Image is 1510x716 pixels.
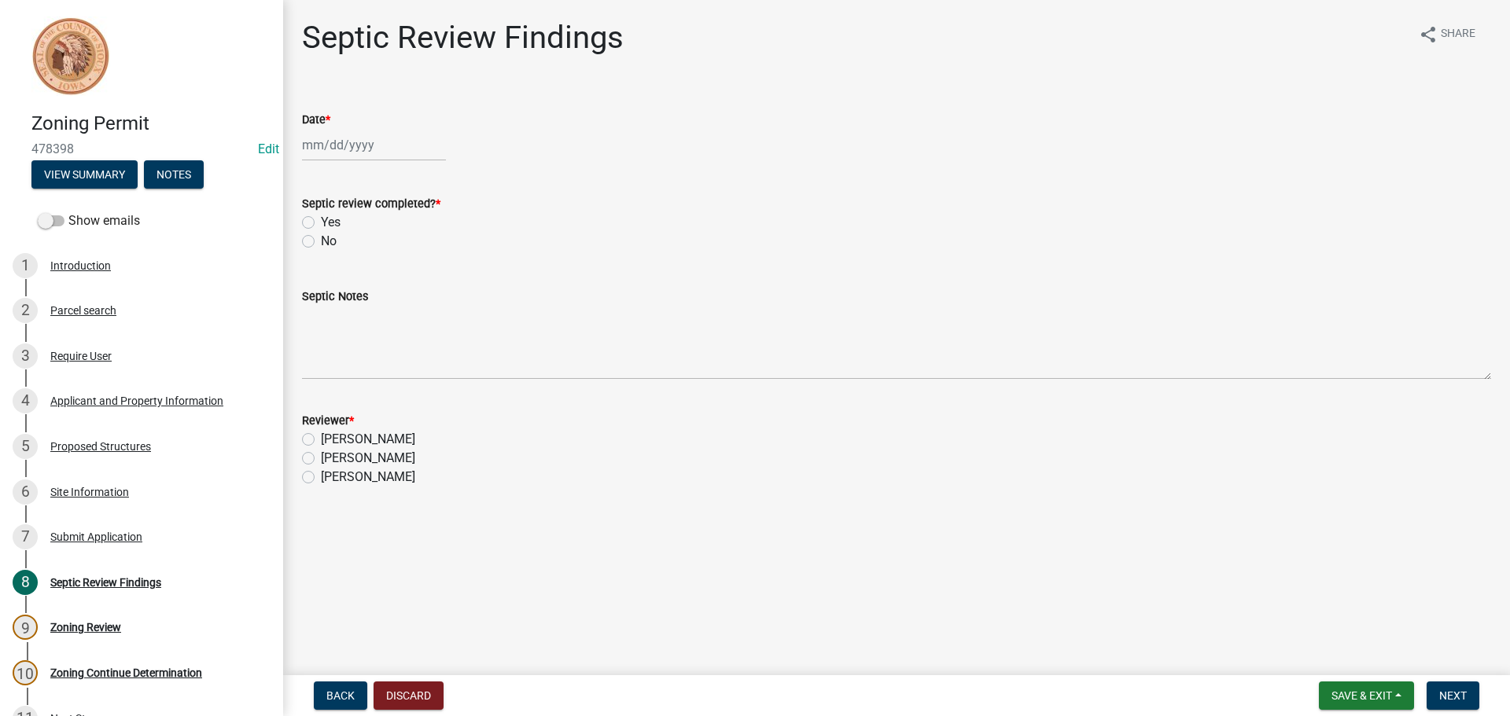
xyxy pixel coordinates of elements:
[1406,19,1488,50] button: shareShare
[13,524,38,549] div: 7
[144,169,204,182] wm-modal-confirm: Notes
[302,416,354,427] label: Reviewer
[302,115,330,126] label: Date
[50,577,161,588] div: Septic Review Findings
[13,570,38,595] div: 8
[314,681,367,710] button: Back
[1439,689,1467,702] span: Next
[321,232,337,251] label: No
[13,298,38,323] div: 2
[13,388,38,413] div: 4
[326,689,355,702] span: Back
[50,441,151,452] div: Proposed Structures
[38,211,140,230] label: Show emails
[13,615,38,640] div: 9
[258,141,279,156] wm-modal-confirm: Edit Application Number
[50,395,223,406] div: Applicant and Property Information
[50,305,116,316] div: Parcel search
[31,169,138,182] wm-modal-confirm: Summary
[321,468,415,487] label: [PERSON_NAME]
[1419,25,1438,44] i: share
[13,434,38,459] div: 5
[50,260,111,271] div: Introduction
[1331,689,1392,702] span: Save & Exit
[50,487,129,498] div: Site Information
[31,112,271,135] h4: Zoning Permit
[31,17,110,96] img: Sioux County, Iowa
[302,19,624,57] h1: Septic Review Findings
[258,141,279,156] a: Edit
[31,160,138,189] button: View Summary
[13,479,38,505] div: 6
[1441,25,1475,44] span: Share
[13,660,38,685] div: 10
[13,253,38,278] div: 1
[1319,681,1414,710] button: Save & Exit
[302,292,368,303] label: Septic Notes
[321,449,415,468] label: [PERSON_NAME]
[50,531,142,542] div: Submit Application
[144,160,204,189] button: Notes
[321,430,415,449] label: [PERSON_NAME]
[13,343,38,369] div: 3
[302,129,446,161] input: mm/dd/yyyy
[302,199,440,210] label: Septic review completed?
[50,667,202,678] div: Zoning Continue Determination
[31,141,252,156] span: 478398
[1427,681,1479,710] button: Next
[50,351,112,362] div: Require User
[321,213,341,232] label: Yes
[50,622,121,633] div: Zoning Review
[374,681,444,710] button: Discard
